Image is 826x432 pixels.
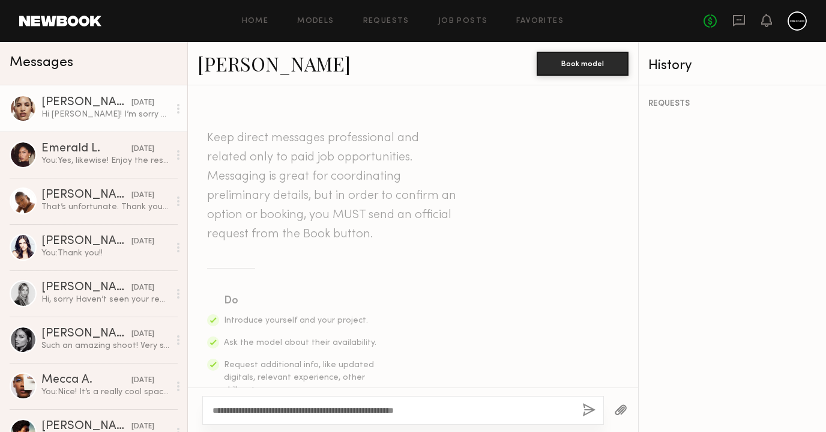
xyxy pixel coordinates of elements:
div: Mecca A. [41,374,131,386]
div: History [648,59,816,73]
button: Book model [537,52,629,76]
span: Introduce yourself and your project. [224,317,368,324]
div: Such an amazing shoot! Very sweet & skilled designer with great quality! Highly recommend. [41,340,169,351]
header: Keep direct messages professional and related only to paid job opportunities. Messaging is great ... [207,129,459,244]
div: [PERSON_NAME] [41,97,131,109]
div: Hi [PERSON_NAME]! I’m sorry to say I will be in [GEOGRAPHIC_DATA] for fashion week starting next ... [41,109,169,120]
div: [PERSON_NAME] [41,236,131,248]
span: Ask the model about their availability. [224,339,376,347]
div: [PERSON_NAME] [41,282,131,294]
div: [DATE] [131,282,154,294]
div: [DATE] [131,97,154,109]
div: Emerald L. [41,143,131,155]
a: Job Posts [438,17,488,25]
div: [DATE] [131,329,154,340]
div: [DATE] [131,144,154,155]
div: [DATE] [131,190,154,201]
div: REQUESTS [648,100,816,108]
a: Favorites [516,17,564,25]
div: [DATE] [131,236,154,248]
div: Hi, sorry Haven’t seen your request, if you still need me I’m available [DATE] or any other day [41,294,169,305]
span: Messages [10,56,73,70]
div: [DATE] [131,375,154,386]
a: [PERSON_NAME] [197,50,351,76]
a: Home [242,17,269,25]
div: [PERSON_NAME] [41,189,131,201]
div: You: Yes, likewise! Enjoy the rest of your weekend! Talk soon! [41,155,169,166]
a: Requests [363,17,409,25]
div: [PERSON_NAME] [41,328,131,340]
a: Models [297,17,334,25]
a: Book model [537,58,629,68]
div: That’s unfortunate. Thank you for the well wish, hope to work with you in the future. [41,201,169,213]
span: Request additional info, like updated digitals, relevant experience, other skills, etc. [224,361,374,394]
div: You: Nice! It’s a really cool space, happy we found it. Enjoy the rest of your day :) [41,386,169,398]
div: Do [224,293,378,309]
div: You: Thank you!! [41,248,169,259]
